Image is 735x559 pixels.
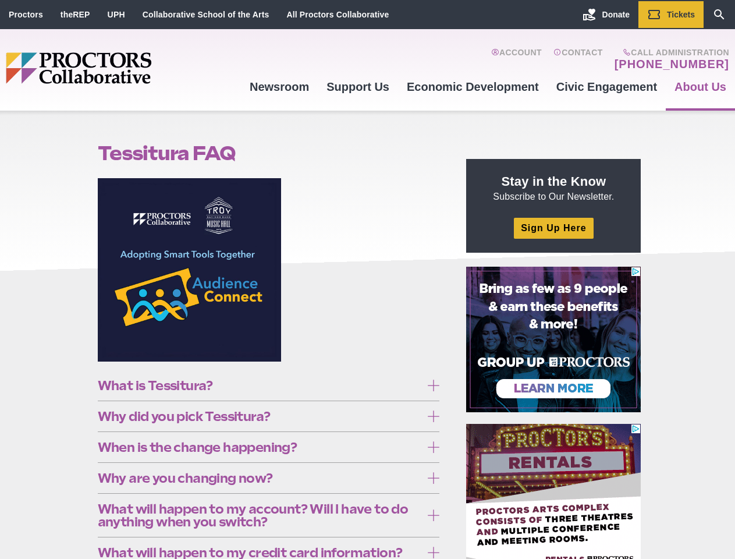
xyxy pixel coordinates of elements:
a: Donate [574,1,638,28]
a: [PHONE_NUMBER] [615,57,729,71]
a: Search [704,1,735,28]
span: What will happen to my account? Will I have to do anything when you switch? [98,503,422,528]
a: Newsroom [241,71,318,102]
span: What will happen to my credit card information? [98,546,422,559]
span: Donate [602,10,630,19]
span: Call Administration [611,48,729,57]
img: Proctors logo [6,52,241,84]
iframe: Advertisement [466,267,641,412]
strong: Stay in the Know [502,174,606,189]
a: Contact [553,48,603,71]
a: Sign Up Here [514,218,593,238]
a: Proctors [9,10,43,19]
a: Civic Engagement [548,71,666,102]
a: Collaborative School of the Arts [143,10,269,19]
a: theREP [61,10,90,19]
span: When is the change happening? [98,441,422,454]
p: Subscribe to Our Newsletter. [480,173,627,203]
a: Economic Development [398,71,548,102]
a: UPH [108,10,125,19]
a: Account [491,48,542,71]
a: Support Us [318,71,398,102]
span: Why did you pick Tessitura? [98,410,422,423]
span: What is Tessitura? [98,379,422,392]
h1: Tessitura FAQ [98,142,440,164]
a: About Us [666,71,735,102]
a: Tickets [638,1,704,28]
span: Why are you changing now? [98,472,422,484]
a: All Proctors Collaborative [286,10,389,19]
span: Tickets [667,10,695,19]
